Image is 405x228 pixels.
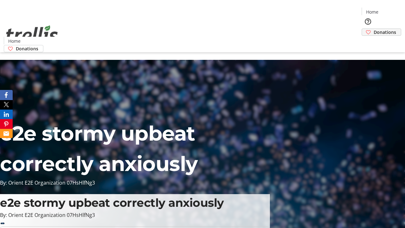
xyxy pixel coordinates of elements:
span: Donations [374,29,396,35]
a: Donations [4,45,43,52]
span: Home [8,38,21,44]
img: Orient E2E Organization 07HsHlfNg3's Logo [4,18,60,50]
a: Donations [362,28,401,36]
button: Cart [362,36,374,48]
button: Help [362,15,374,28]
span: Home [366,9,378,15]
span: Donations [16,45,38,52]
a: Home [4,38,24,44]
a: Home [362,9,382,15]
